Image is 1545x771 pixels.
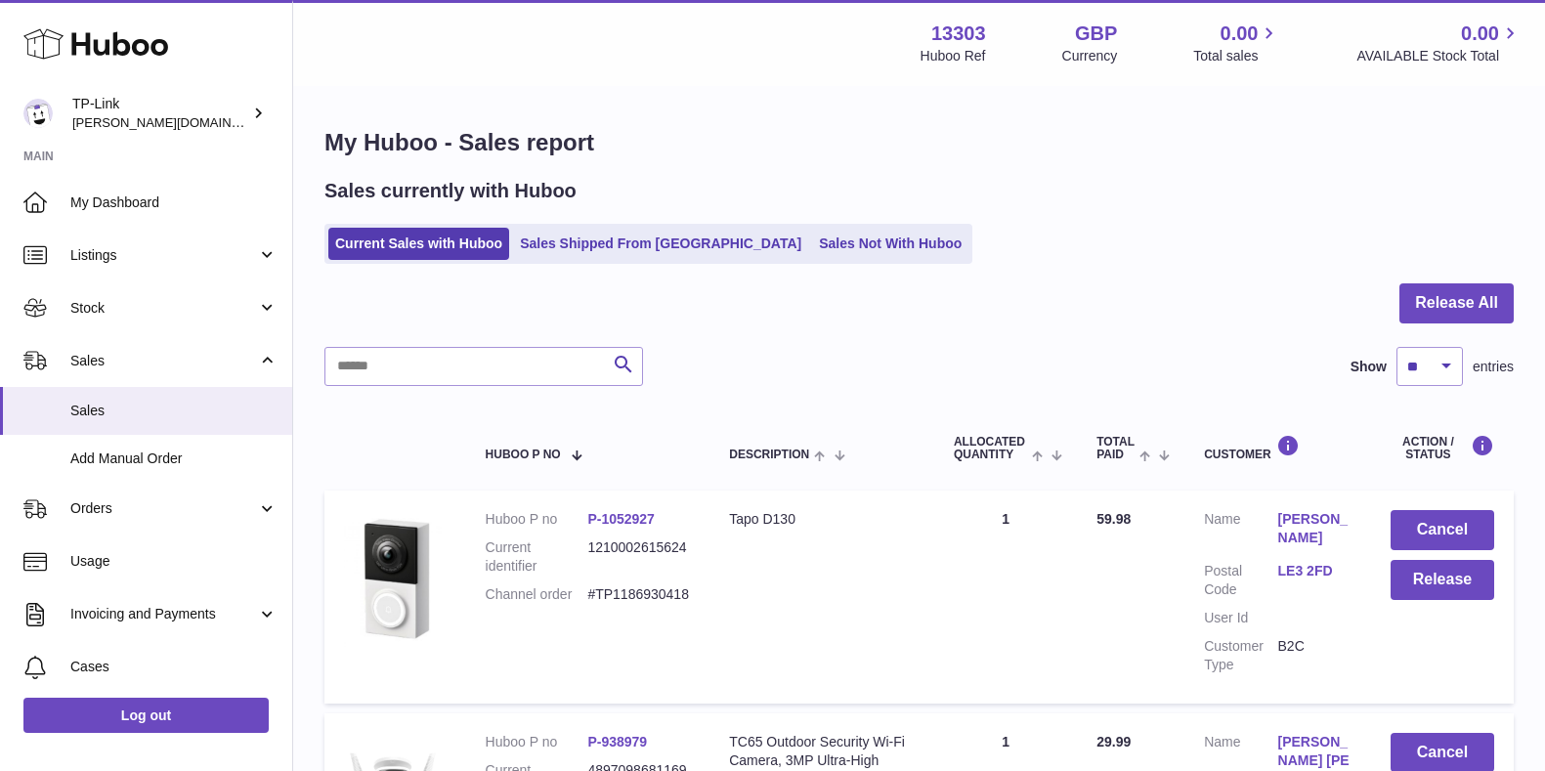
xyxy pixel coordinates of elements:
strong: 13303 [931,21,986,47]
span: Stock [70,299,257,318]
span: Description [729,449,809,461]
span: My Dashboard [70,193,278,212]
dt: Current identifier [486,538,588,576]
dt: Customer Type [1204,637,1277,674]
dd: B2C [1278,637,1352,674]
span: Huboo P no [486,449,561,461]
a: Sales Not With Huboo [812,228,968,260]
span: Orders [70,499,257,518]
div: Action / Status [1391,435,1494,461]
span: Total paid [1096,436,1135,461]
div: Huboo Ref [921,47,986,65]
strong: GBP [1075,21,1117,47]
button: Cancel [1391,510,1494,550]
span: Usage [70,552,278,571]
a: P-938979 [587,734,647,750]
a: LE3 2FD [1278,562,1352,580]
dd: 1210002615624 [587,538,690,576]
label: Show [1351,358,1387,376]
a: 0.00 AVAILABLE Stock Total [1356,21,1522,65]
dd: #TP1186930418 [587,585,690,604]
span: ALLOCATED Quantity [954,436,1027,461]
dt: Channel order [486,585,588,604]
a: [PERSON_NAME] [1278,510,1352,547]
dt: Name [1204,510,1277,552]
a: Log out [23,698,269,733]
dt: Huboo P no [486,510,588,529]
span: entries [1473,358,1514,376]
div: Currency [1062,47,1118,65]
img: susie.li@tp-link.com [23,99,53,128]
span: 0.00 [1221,21,1259,47]
div: Customer [1204,435,1352,461]
dt: User Id [1204,609,1277,627]
button: Release [1391,560,1494,600]
span: Sales [70,402,278,420]
a: Sales Shipped From [GEOGRAPHIC_DATA] [513,228,808,260]
span: Cases [70,658,278,676]
span: 29.99 [1096,734,1131,750]
span: 0.00 [1461,21,1499,47]
a: 0.00 Total sales [1193,21,1280,65]
span: Invoicing and Payments [70,605,257,623]
dt: Postal Code [1204,562,1277,599]
span: Sales [70,352,257,370]
h2: Sales currently with Huboo [324,178,577,204]
a: Current Sales with Huboo [328,228,509,260]
dt: Huboo P no [486,733,588,751]
span: AVAILABLE Stock Total [1356,47,1522,65]
span: Listings [70,246,257,265]
a: P-1052927 [587,511,655,527]
img: 1753363116.jpg [344,510,442,646]
span: Add Manual Order [70,450,278,468]
span: Total sales [1193,47,1280,65]
td: 1 [934,491,1077,703]
div: Tapo D130 [729,510,915,529]
h1: My Huboo - Sales report [324,127,1514,158]
span: 59.98 [1096,511,1131,527]
div: TP-Link [72,95,248,132]
span: [PERSON_NAME][DOMAIN_NAME][EMAIL_ADDRESS][DOMAIN_NAME] [72,114,494,130]
button: Release All [1399,283,1514,323]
